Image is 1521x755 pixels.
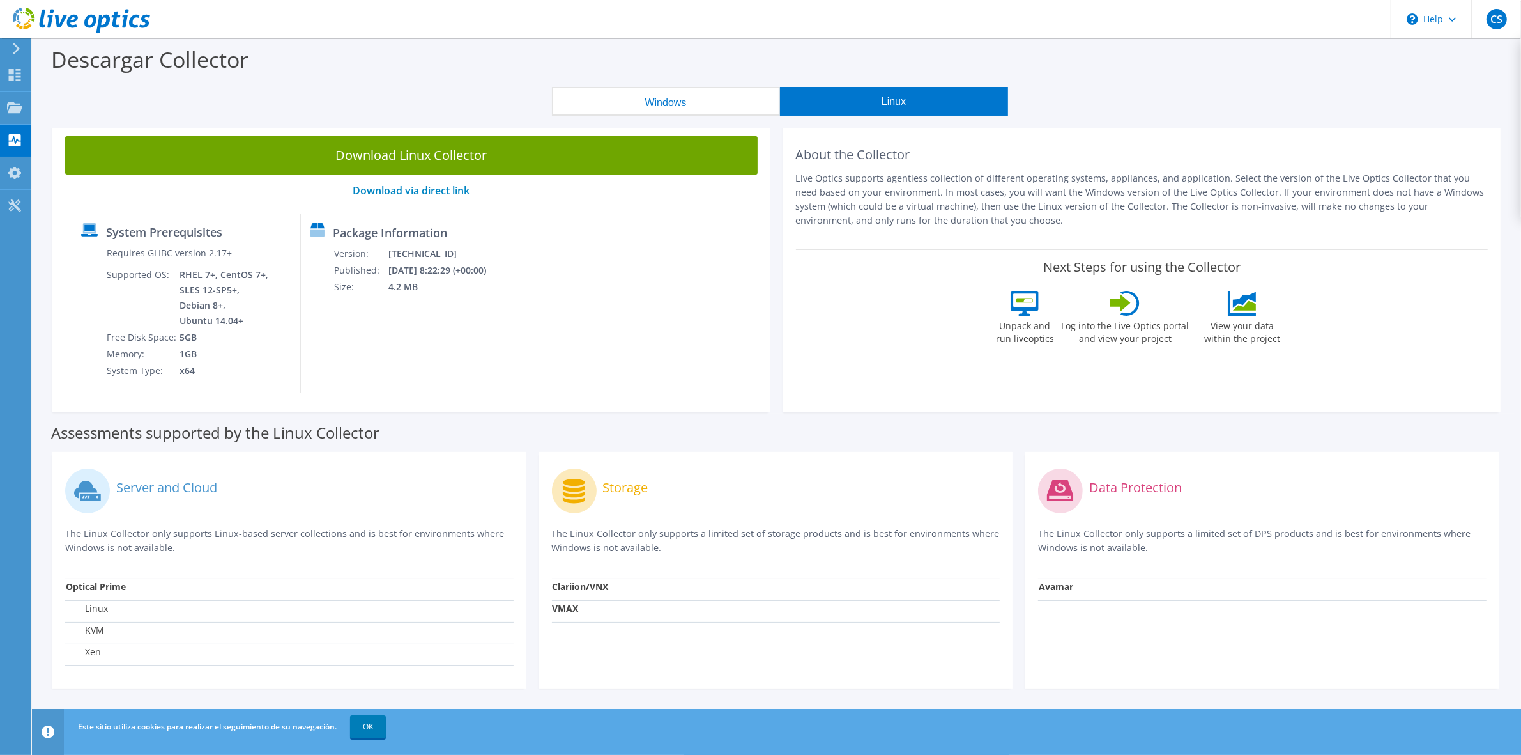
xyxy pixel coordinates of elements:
label: Next Steps for using the Collector [1043,260,1241,275]
svg: \n [1407,13,1418,25]
a: Download Linux Collector [65,136,758,175]
label: Package Information [333,226,447,239]
td: System Type: [106,362,179,379]
label: System Prerequisites [106,226,222,238]
label: Assessments supported by the Linux Collector [51,426,379,439]
h2: About the Collector [796,147,1488,162]
a: OK [350,715,386,738]
label: Xen [66,646,101,658]
td: Version: [333,245,388,262]
button: Windows [552,87,780,116]
td: Published: [333,262,388,279]
td: Memory: [106,346,179,362]
label: Descargar Collector [51,45,248,74]
strong: Avamar [1039,580,1073,593]
p: The Linux Collector only supports a limited set of storage products and is best for environments ... [552,527,1000,555]
strong: VMAX [553,602,579,614]
td: Supported OS: [106,267,179,329]
strong: Optical Prime [66,580,126,593]
td: 4.2 MB [388,279,502,295]
a: Download via direct link [353,183,470,198]
p: The Linux Collector only supports Linux-based server collections and is best for environments whe... [65,527,514,555]
label: Log into the Live Optics portal and view your project [1060,316,1189,345]
td: Size: [333,279,388,295]
p: The Linux Collector only supports a limited set of DPS products and is best for environments wher... [1038,527,1487,555]
label: View your data within the project [1196,316,1288,345]
td: 5GB [179,329,271,346]
span: Este sitio utiliza cookies para realizar el seguimiento de su navegación. [78,721,337,732]
td: x64 [179,362,271,379]
td: 1GB [179,346,271,362]
td: [TECHNICAL_ID] [388,245,502,262]
p: Live Optics supports agentless collection of different operating systems, appliances, and applica... [796,171,1488,228]
label: Unpack and run liveoptics [995,316,1054,345]
label: KVM [66,624,104,637]
label: Data Protection [1089,481,1182,494]
button: Linux [780,87,1008,116]
td: [DATE] 8:22:29 (+00:00) [388,262,502,279]
strong: Clariion/VNX [553,580,609,593]
span: CS [1487,9,1507,29]
td: RHEL 7+, CentOS 7+, SLES 12-SP5+, Debian 8+, Ubuntu 14.04+ [179,267,271,329]
td: Free Disk Space: [106,329,179,346]
label: Requires GLIBC version 2.17+ [107,247,232,260]
label: Storage [603,481,648,494]
label: Linux [66,602,108,615]
label: Server and Cloud [116,481,217,494]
